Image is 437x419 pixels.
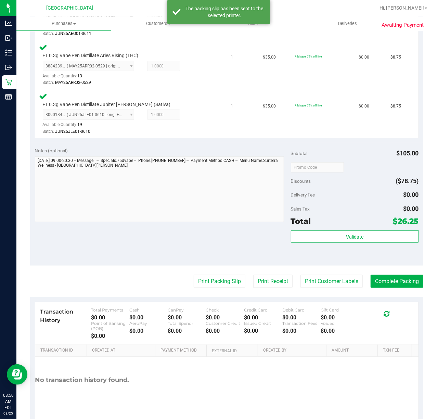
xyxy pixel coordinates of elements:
[359,54,369,61] span: $0.00
[5,35,12,41] inline-svg: Inbound
[282,314,321,321] div: $0.00
[253,275,293,288] button: Print Receipt
[321,321,359,326] div: Voided
[5,79,12,86] inline-svg: Retail
[43,80,54,85] span: Batch:
[244,321,282,326] div: Issued Credit
[129,328,168,334] div: $0.00
[206,307,244,313] div: Check
[206,345,258,357] th: External ID
[43,129,54,134] span: Batch:
[231,103,233,110] span: 1
[380,5,424,11] span: Hi, [PERSON_NAME]!
[291,206,310,212] span: Sales Tax
[244,307,282,313] div: Credit Card
[291,162,344,173] input: Promo Code
[43,101,171,108] span: FT 0.3g Vape Pen Distillate Jupiter [PERSON_NAME] (Sativa)
[91,314,129,321] div: $0.00
[129,307,168,313] div: Cash
[55,31,92,36] span: JUN25AEQ01-0611
[5,64,12,71] inline-svg: Outbound
[295,55,322,58] span: 75dvape: 75% off line
[129,314,168,321] div: $0.00
[390,54,401,61] span: $8.75
[329,21,366,27] span: Deliveries
[78,74,82,78] span: 13
[168,307,206,313] div: CanPay
[321,328,359,334] div: $0.00
[383,348,409,353] a: Txn Fee
[184,5,265,19] div: The packing slip has been sent to the selected printer.
[43,120,139,133] div: Available Quantity:
[47,5,93,11] span: [GEOGRAPHIC_DATA]
[206,314,244,321] div: $0.00
[206,328,244,334] div: $0.00
[168,328,206,334] div: $0.00
[43,71,139,85] div: Available Quantity:
[282,307,321,313] div: Debit Card
[231,54,233,61] span: 1
[291,216,311,226] span: Total
[91,333,129,339] div: $0.00
[263,348,323,353] a: Created By
[3,411,13,416] p: 08/25
[91,307,129,313] div: Total Payments
[3,392,13,411] p: 08:50 AM EDT
[263,103,276,110] span: $35.00
[92,348,152,353] a: Created At
[291,175,311,187] span: Discounts
[5,49,12,56] inline-svg: Inventory
[78,122,82,127] span: 19
[282,321,321,326] div: Transaction Fees
[5,20,12,27] inline-svg: Analytics
[168,314,206,321] div: $0.00
[291,192,315,198] span: Delivery Fee
[403,191,419,198] span: $0.00
[194,275,245,288] button: Print Packing Slip
[396,177,419,185] span: ($78.75)
[5,93,12,100] inline-svg: Reports
[359,103,369,110] span: $0.00
[371,275,423,288] button: Complete Packing
[282,328,321,334] div: $0.00
[40,348,84,353] a: Transaction ID
[291,230,419,243] button: Validate
[321,307,359,313] div: Gift Card
[397,150,419,157] span: $105.00
[91,321,129,331] div: Point of Banking (POB)
[35,148,68,153] span: Notes (optional)
[346,234,363,240] span: Validate
[43,52,139,59] span: FT 0.3g Vape Pen Distillate Aries Rising (THC)
[43,31,54,36] span: Batch:
[295,104,322,107] span: 75dvape: 75% off line
[55,129,91,134] span: JUN25JLE01-0610
[393,216,419,226] span: $26.25
[55,80,91,85] span: MAY25ARR02-0529
[35,357,129,403] div: No transaction history found.
[263,54,276,61] span: $35.00
[7,364,27,385] iframe: Resource center
[111,16,206,31] a: Customers
[244,314,282,321] div: $0.00
[244,328,282,334] div: $0.00
[390,103,401,110] span: $8.75
[16,21,111,27] span: Purchases
[332,348,375,353] a: Amount
[129,321,168,326] div: AeroPay
[300,16,395,31] a: Deliveries
[160,348,204,353] a: Payment Method
[291,151,308,156] span: Subtotal
[321,314,359,321] div: $0.00
[403,205,419,212] span: $0.00
[112,21,206,27] span: Customers
[206,321,244,326] div: Customer Credit
[16,16,111,31] a: Purchases
[168,321,206,326] div: Total Spendr
[382,21,424,29] span: Awaiting Payment
[300,275,363,288] button: Print Customer Labels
